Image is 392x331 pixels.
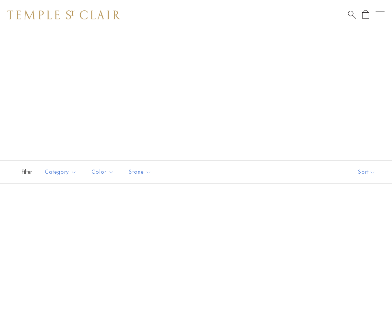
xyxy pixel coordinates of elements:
[123,164,157,180] button: Stone
[125,167,157,177] span: Stone
[7,10,120,19] img: Temple St. Clair
[376,10,385,19] button: Open navigation
[86,164,119,180] button: Color
[88,167,119,177] span: Color
[362,10,369,19] a: Open Shopping Bag
[348,10,356,19] a: Search
[39,164,82,180] button: Category
[41,167,82,177] span: Category
[341,161,392,183] button: Show sort by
